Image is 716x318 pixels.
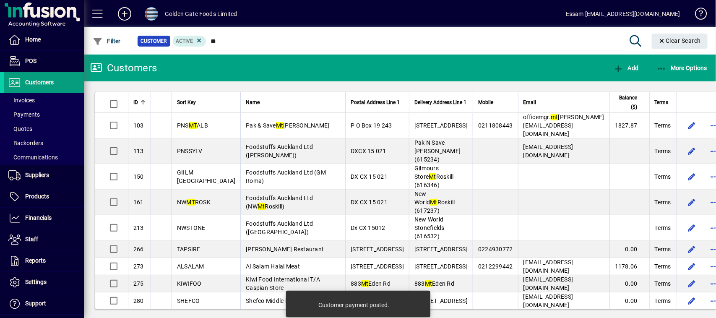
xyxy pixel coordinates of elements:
span: 103 [133,122,144,129]
span: DX CX 15 021 [351,199,388,206]
span: [STREET_ADDRESS] [414,122,468,129]
button: Edit [685,260,698,273]
span: Shefco Middle Eastern Cuisine [246,297,327,304]
em: Mt [361,280,369,287]
span: [STREET_ADDRESS] [414,297,468,304]
span: Active [176,38,193,44]
td: 0.00 [609,292,649,309]
span: New World Stonefields (616532) [414,216,445,240]
td: 1827.87 [609,113,649,138]
span: NWSTONE [177,224,206,231]
span: Foodstuffs Auckland Ltd (NW Roskill) [246,195,313,210]
button: Filter [91,34,123,49]
span: TAPSIRE [177,246,200,253]
span: Backorders [8,140,43,146]
span: Mobile [478,98,493,107]
span: Email [523,98,536,107]
span: Payments [8,111,40,118]
span: GIILM [GEOGRAPHIC_DATA] [177,169,235,184]
span: Terms [655,121,671,130]
span: Reports [25,257,46,264]
a: Quotes [4,122,84,136]
span: KIWIFOO [177,280,202,287]
span: Add [613,65,638,71]
span: [STREET_ADDRESS] [414,263,468,270]
td: 0.00 [609,275,649,292]
a: Reports [4,250,84,271]
span: Terms [655,172,671,181]
span: Financials [25,214,52,221]
div: Balance ($) [615,93,645,112]
div: Customer payment posted. [318,301,389,309]
span: 161 [133,199,144,206]
span: Dx CX 15012 [351,224,385,231]
span: PNS ALB [177,122,208,129]
span: Quotes [8,125,32,132]
a: Communications [4,150,84,164]
mat-chip: Activation Status: Active [173,36,206,47]
a: Staff [4,229,84,250]
span: 883 Eden Rd [351,280,391,287]
span: [EMAIL_ADDRESS][DOMAIN_NAME] [523,276,573,291]
span: ID [133,98,138,107]
span: Terms [655,279,671,288]
span: [PERSON_NAME] Restaurant [246,246,324,253]
span: Customer [141,37,167,45]
span: Customers [25,79,54,86]
em: mt [551,114,558,120]
span: Al Salam Halal Meat [246,263,300,270]
button: Edit [685,195,698,209]
em: MT [189,122,197,129]
em: Mt [258,203,265,210]
em: Mt [430,199,438,206]
span: Pak N Save [PERSON_NAME] (615234) [414,139,461,163]
span: Settings [25,279,47,285]
div: Essam [EMAIL_ADDRESS][DOMAIN_NAME] [566,7,680,21]
span: Clear Search [659,37,701,44]
div: Mobile [478,98,513,107]
div: Golden Gate Foods Limited [165,7,237,21]
div: Email [523,98,604,107]
span: Terms [655,245,671,253]
span: Invoices [8,97,35,104]
span: [STREET_ADDRESS] [351,263,404,270]
button: Edit [685,119,698,132]
span: [STREET_ADDRESS] [351,246,404,253]
span: 113 [133,148,144,154]
span: Filter [93,38,121,44]
span: 273 [133,263,144,270]
button: Edit [685,294,698,308]
span: Name [246,98,260,107]
span: Terms [655,98,669,107]
span: New World Roskill (617237) [414,190,455,214]
span: 213 [133,224,144,231]
span: Sort Key [177,98,196,107]
div: Customers [90,61,157,75]
button: Add [111,6,138,21]
div: Name [246,98,340,107]
span: Balance ($) [615,93,638,112]
span: 0212299442 [478,263,513,270]
button: Edit [685,221,698,235]
span: [EMAIL_ADDRESS][DOMAIN_NAME] [523,259,573,274]
a: POS [4,51,84,72]
span: PNSSYLV [177,148,203,154]
span: Foodstuffs Auckland Ltd ([GEOGRAPHIC_DATA]) [246,220,313,235]
span: [STREET_ADDRESS] [414,246,468,253]
span: Delivery Address Line 1 [414,98,466,107]
em: Mt [425,280,432,287]
span: Gilmours Store Roskill (616346) [414,165,454,188]
span: Terms [655,224,671,232]
span: Communications [8,154,58,161]
button: More Options [654,60,710,76]
span: More Options [656,65,708,71]
span: DX CX 15 021 [351,173,388,180]
span: ALSALAM [177,263,204,270]
span: Kiwi Food International T/A Caspian Store [246,276,320,291]
a: Financials [4,208,84,229]
span: Staff [25,236,38,242]
span: Products [25,193,49,200]
a: Knowledge Base [689,2,706,29]
span: Postal Address Line 1 [351,98,400,107]
em: Mt [276,122,284,129]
